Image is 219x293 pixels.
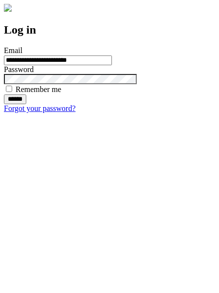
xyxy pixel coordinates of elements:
[4,23,215,37] h2: Log in
[4,4,12,12] img: logo-4e3dc11c47720685a147b03b5a06dd966a58ff35d612b21f08c02c0306f2b779.png
[4,65,34,73] label: Password
[4,104,75,112] a: Forgot your password?
[16,85,61,93] label: Remember me
[4,46,22,55] label: Email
